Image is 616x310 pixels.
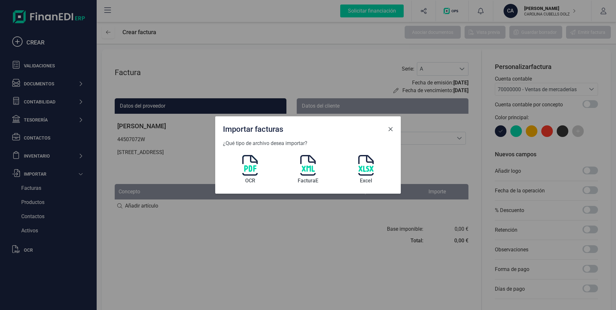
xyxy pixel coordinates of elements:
[385,124,396,134] button: Close
[242,155,258,176] img: document-icon
[223,140,393,147] p: ¿Qué tipo de archivo desea importar?
[358,155,374,176] img: document-icon
[245,177,255,185] span: OCR
[300,155,316,176] img: document-icon
[298,177,318,185] span: FacturaE
[360,177,372,185] span: Excel
[220,121,385,134] div: Importar facturas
